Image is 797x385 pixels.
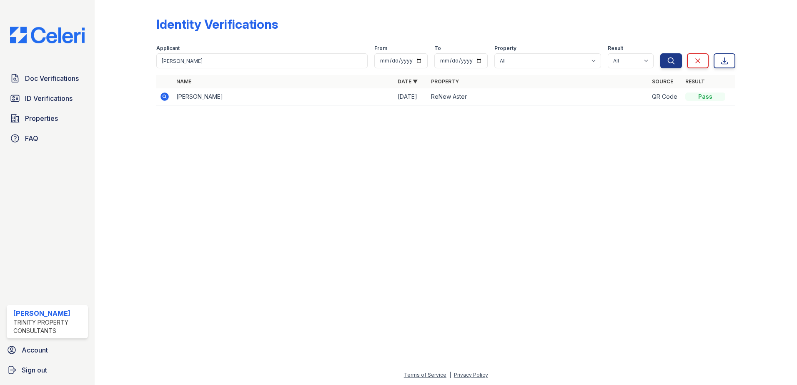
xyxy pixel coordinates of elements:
[394,88,428,105] td: [DATE]
[25,93,73,103] span: ID Verifications
[431,78,459,85] a: Property
[652,78,673,85] a: Source
[454,372,488,378] a: Privacy Policy
[25,113,58,123] span: Properties
[13,308,85,318] div: [PERSON_NAME]
[156,53,368,68] input: Search by name or phone number
[374,45,387,52] label: From
[398,78,418,85] a: Date ▼
[176,78,191,85] a: Name
[3,27,91,43] img: CE_Logo_Blue-a8612792a0a2168367f1c8372b55b34899dd931a85d93a1a3d3e32e68fde9ad4.png
[685,92,725,101] div: Pass
[156,45,180,52] label: Applicant
[449,372,451,378] div: |
[608,45,623,52] label: Result
[7,110,88,127] a: Properties
[434,45,441,52] label: To
[649,88,682,105] td: QR Code
[3,362,91,378] a: Sign out
[22,365,47,375] span: Sign out
[7,90,88,107] a: ID Verifications
[7,70,88,87] a: Doc Verifications
[173,88,394,105] td: [PERSON_NAME]
[156,17,278,32] div: Identity Verifications
[7,130,88,147] a: FAQ
[494,45,516,52] label: Property
[404,372,446,378] a: Terms of Service
[25,73,79,83] span: Doc Verifications
[428,88,649,105] td: ReNew Aster
[3,342,91,358] a: Account
[25,133,38,143] span: FAQ
[13,318,85,335] div: Trinity Property Consultants
[685,78,705,85] a: Result
[22,345,48,355] span: Account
